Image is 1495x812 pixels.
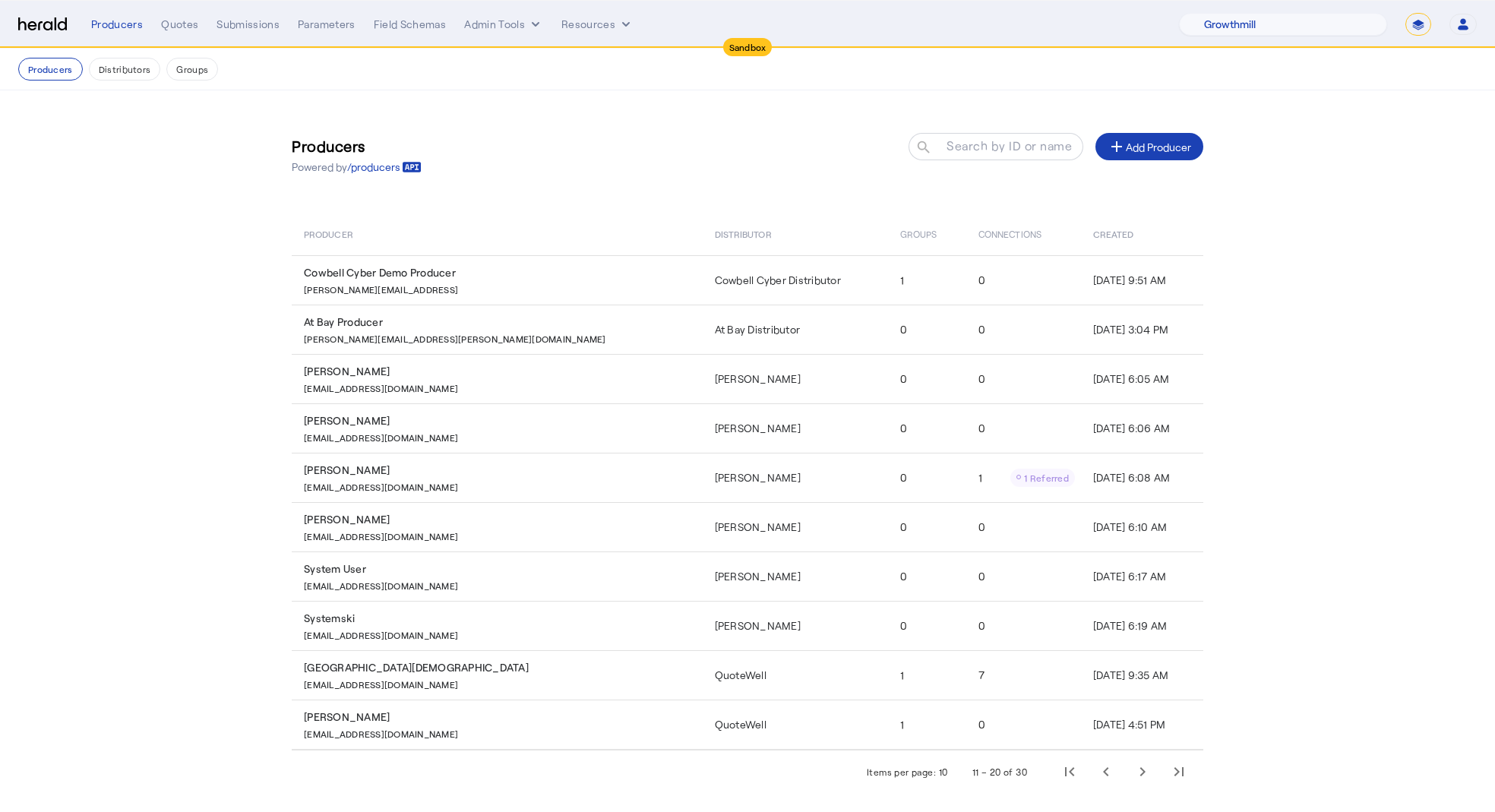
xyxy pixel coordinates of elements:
div: [PERSON_NAME] [304,364,697,379]
td: [DATE] 3:04 PM [1081,305,1203,354]
button: First page [1051,754,1088,790]
div: 10 [939,764,948,779]
mat-label: Search by ID or name [947,138,1072,153]
td: [DATE] 6:10 AM [1081,502,1203,551]
div: Quotes [161,17,198,32]
p: [EMAIL_ADDRESS][DOMAIN_NAME] [304,478,458,493]
p: [EMAIL_ADDRESS][DOMAIN_NAME] [304,379,458,394]
td: 1 [888,650,966,700]
td: [DATE] 9:51 AM [1081,255,1203,305]
td: 1 [888,700,966,750]
span: 1 Referred [1024,472,1069,483]
td: [PERSON_NAME] [703,354,888,403]
p: [EMAIL_ADDRESS][DOMAIN_NAME] [304,626,458,641]
div: Add Producer [1108,137,1191,156]
p: [EMAIL_ADDRESS][DOMAIN_NAME] [304,527,458,542]
p: [EMAIL_ADDRESS][DOMAIN_NAME] [304,577,458,592]
div: 11 – 20 of 30 [972,764,1027,779]
div: At Bay Producer [304,314,697,330]
td: 0 [888,601,966,650]
mat-icon: add [1108,137,1126,156]
th: Connections [966,213,1081,255]
td: 0 [888,403,966,453]
div: [PERSON_NAME] [304,413,697,428]
button: Groups [166,58,218,81]
button: Distributors [89,58,161,81]
td: [DATE] 6:05 AM [1081,354,1203,403]
th: Created [1081,213,1203,255]
div: 1 [978,469,1075,487]
button: Resources dropdown menu [561,17,634,32]
td: [PERSON_NAME] [703,502,888,551]
td: [PERSON_NAME] [703,453,888,502]
div: [PERSON_NAME] [304,512,697,527]
a: /producers [347,160,422,175]
h3: Producers [292,135,422,156]
div: System User [304,561,697,577]
td: [PERSON_NAME] [703,551,888,601]
td: 0 [888,453,966,502]
button: Previous page [1088,754,1124,790]
div: [PERSON_NAME] [304,463,697,478]
p: [EMAIL_ADDRESS][DOMAIN_NAME] [304,428,458,444]
div: Field Schemas [374,17,447,32]
td: [DATE] 6:08 AM [1081,453,1203,502]
p: [EMAIL_ADDRESS][DOMAIN_NAME] [304,725,458,740]
td: 0 [888,551,966,601]
div: 0 [978,322,1075,337]
td: [DATE] 4:51 PM [1081,700,1203,750]
div: 0 [978,618,1075,633]
button: Next page [1124,754,1161,790]
div: 7 [978,668,1075,683]
td: 0 [888,354,966,403]
div: Systemski [304,611,697,626]
div: 0 [978,273,1075,288]
td: [DATE] 6:19 AM [1081,601,1203,650]
button: Add Producer [1095,133,1203,160]
p: Powered by [292,160,422,175]
div: Parameters [298,17,356,32]
td: Cowbell Cyber Distributor [703,255,888,305]
img: Herald Logo [18,17,67,32]
div: 0 [978,421,1075,436]
th: Groups [888,213,966,255]
div: 0 [978,717,1075,732]
button: internal dropdown menu [464,17,543,32]
td: [PERSON_NAME] [703,403,888,453]
div: Items per page: [867,764,936,779]
div: 0 [978,371,1075,387]
td: [DATE] 6:06 AM [1081,403,1203,453]
td: 1 [888,255,966,305]
button: Producers [18,58,83,81]
td: 0 [888,305,966,354]
td: 0 [888,502,966,551]
div: Producers [91,17,143,32]
div: [PERSON_NAME] [304,709,697,725]
td: At Bay Distributor [703,305,888,354]
td: [DATE] 6:17 AM [1081,551,1203,601]
mat-icon: search [909,139,934,158]
p: [EMAIL_ADDRESS][DOMAIN_NAME] [304,675,458,690]
div: Submissions [217,17,280,32]
th: Distributor [703,213,888,255]
div: [GEOGRAPHIC_DATA][DEMOGRAPHIC_DATA] [304,660,697,675]
div: 0 [978,520,1075,535]
div: Cowbell Cyber Demo Producer [304,265,697,280]
p: [PERSON_NAME][EMAIL_ADDRESS][PERSON_NAME][DOMAIN_NAME] [304,330,606,345]
td: QuoteWell [703,700,888,750]
td: QuoteWell [703,650,888,700]
div: 0 [978,569,1075,584]
td: [PERSON_NAME] [703,601,888,650]
button: Last page [1161,754,1197,790]
td: [DATE] 9:35 AM [1081,650,1203,700]
div: Sandbox [723,38,773,56]
p: [PERSON_NAME][EMAIL_ADDRESS] [304,280,458,295]
th: Producer [292,213,703,255]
